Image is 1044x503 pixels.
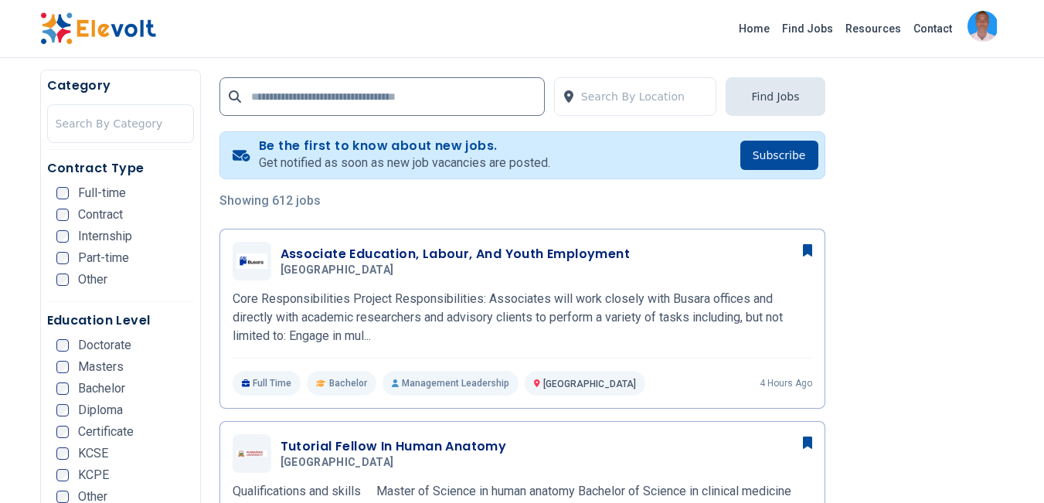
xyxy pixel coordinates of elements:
h5: Education Level [47,311,194,330]
span: [GEOGRAPHIC_DATA] [281,263,394,277]
span: [GEOGRAPHIC_DATA] [281,456,394,470]
h4: Be the first to know about new jobs. [259,138,550,154]
input: Masters [56,361,69,373]
h5: Category [47,76,194,95]
img: Busara Center [236,253,267,270]
h3: Associate Education, Labour, And Youth Employment [281,245,631,263]
input: Doctorate [56,339,69,352]
span: [GEOGRAPHIC_DATA] [543,379,636,389]
span: Other [78,274,107,286]
input: Full-time [56,187,69,199]
span: Diploma [78,404,123,416]
span: Part-time [78,252,129,264]
a: Contact [907,16,958,41]
input: Other [56,274,69,286]
span: Bachelor [329,377,367,389]
input: Internship [56,230,69,243]
iframe: Chat Widget [967,429,1044,503]
input: Diploma [56,404,69,416]
a: Home [733,16,776,41]
input: Other [56,491,69,503]
a: Resources [839,16,907,41]
input: Bachelor [56,382,69,395]
span: Contract [78,209,123,221]
h5: Contract Type [47,159,194,178]
span: Masters [78,361,124,373]
button: Subscribe [740,141,818,170]
a: Busara CenterAssociate Education, Labour, And Youth Employment[GEOGRAPHIC_DATA]Core Responsibilit... [233,242,812,396]
span: Doctorate [78,339,131,352]
span: Bachelor [78,382,125,395]
button: Isaiah Amunga [967,11,998,42]
input: KCSE [56,447,69,460]
input: Part-time [56,252,69,264]
button: Find Jobs [726,77,825,116]
span: Other [78,491,107,503]
a: Find Jobs [776,16,839,41]
input: Certificate [56,426,69,438]
p: Core Responsibilities Project Responsibilities: Associates will work closely with Busara offices ... [233,290,812,345]
input: KCPE [56,469,69,481]
p: Showing 612 jobs [219,192,825,210]
span: Certificate [78,426,134,438]
span: KCSE [78,447,108,460]
input: Contract [56,209,69,221]
p: Management Leadership [383,371,519,396]
p: Get notified as soon as new job vacancies are posted. [259,154,550,172]
img: Kabarak University [236,450,267,457]
p: Full Time [233,371,301,396]
img: Isaiah Amunga [967,11,998,42]
span: Full-time [78,187,126,199]
p: 4 hours ago [760,377,812,389]
span: KCPE [78,469,109,481]
h3: Tutorial Fellow In Human Anatomy [281,437,507,456]
span: Internship [78,230,132,243]
img: Elevolt [40,12,156,45]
